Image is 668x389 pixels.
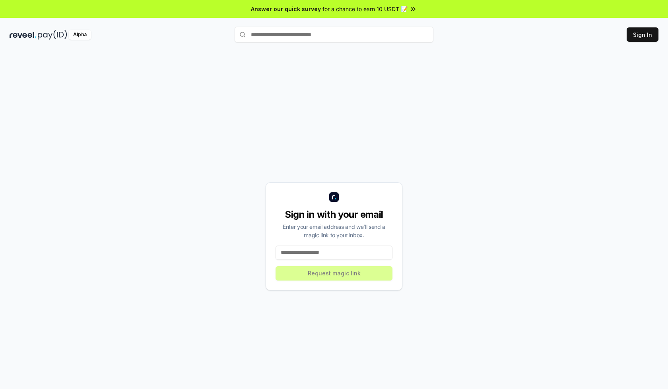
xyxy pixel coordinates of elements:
[38,30,67,40] img: pay_id
[10,30,36,40] img: reveel_dark
[322,5,408,13] span: for a chance to earn 10 USDT 📝
[627,27,658,42] button: Sign In
[251,5,321,13] span: Answer our quick survey
[69,30,91,40] div: Alpha
[276,223,392,239] div: Enter your email address and we’ll send a magic link to your inbox.
[276,208,392,221] div: Sign in with your email
[329,192,339,202] img: logo_small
